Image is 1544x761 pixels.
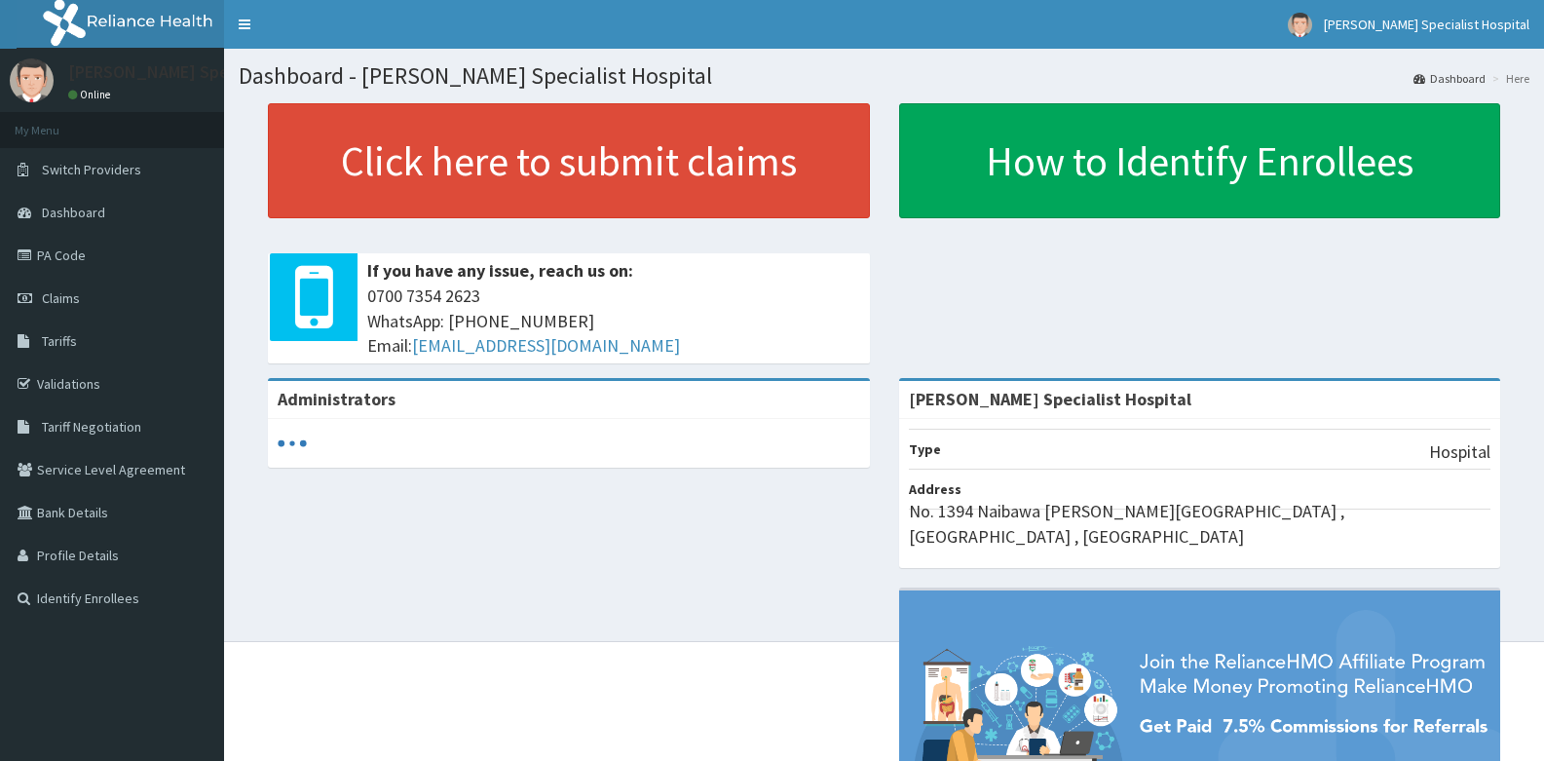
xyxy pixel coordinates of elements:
img: User Image [10,58,54,102]
span: Claims [42,289,80,307]
span: 0700 7354 2623 WhatsApp: [PHONE_NUMBER] Email: [367,284,860,359]
a: Click here to submit claims [268,103,870,218]
h1: Dashboard - [PERSON_NAME] Specialist Hospital [239,63,1529,89]
b: Administrators [278,388,395,410]
a: Dashboard [1413,70,1486,87]
a: [EMAIL_ADDRESS][DOMAIN_NAME] [412,334,680,357]
strong: [PERSON_NAME] Specialist Hospital [909,388,1191,410]
b: Address [909,480,961,498]
p: No. 1394 Naibawa [PERSON_NAME][GEOGRAPHIC_DATA] , [GEOGRAPHIC_DATA] , [GEOGRAPHIC_DATA] [909,499,1491,549]
span: Switch Providers [42,161,141,178]
img: User Image [1288,13,1312,37]
span: Tariffs [42,332,77,350]
p: Hospital [1429,439,1490,465]
b: If you have any issue, reach us on: [367,259,633,282]
span: [PERSON_NAME] Specialist Hospital [1324,16,1529,33]
li: Here [1488,70,1529,87]
a: Online [68,88,115,101]
span: Dashboard [42,204,105,221]
a: How to Identify Enrollees [899,103,1501,218]
p: [PERSON_NAME] Specialist Hospital [68,63,343,81]
b: Type [909,440,941,458]
span: Tariff Negotiation [42,418,141,436]
svg: audio-loading [278,429,307,458]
